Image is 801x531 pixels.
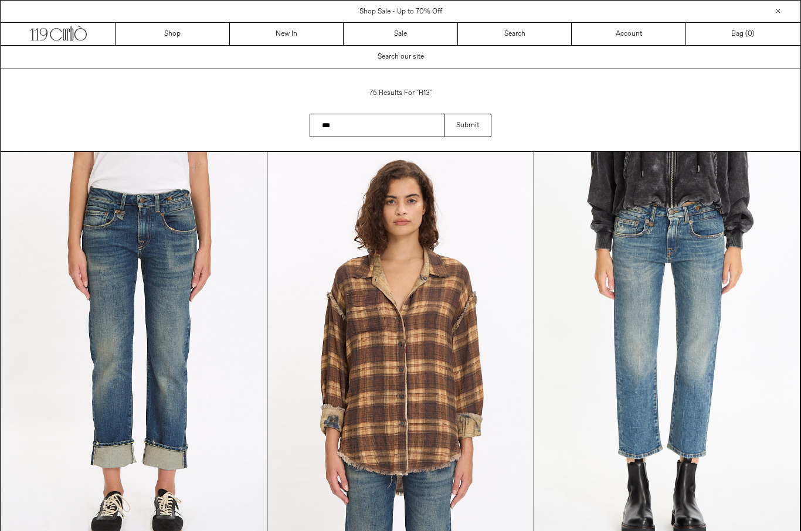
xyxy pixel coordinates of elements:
a: Shop Sale - Up to 70% Off [359,7,442,16]
span: ) [748,29,754,39]
a: Account [572,23,686,45]
a: Search [458,23,572,45]
button: Submit [444,114,491,137]
a: New In [230,23,344,45]
a: Shop [116,23,230,45]
input: Search [310,114,444,137]
a: Sale [344,23,458,45]
span: 0 [748,29,752,39]
h1: 75 results for "R13" [310,83,491,103]
a: Bag () [686,23,800,45]
span: Search our site [378,52,424,62]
